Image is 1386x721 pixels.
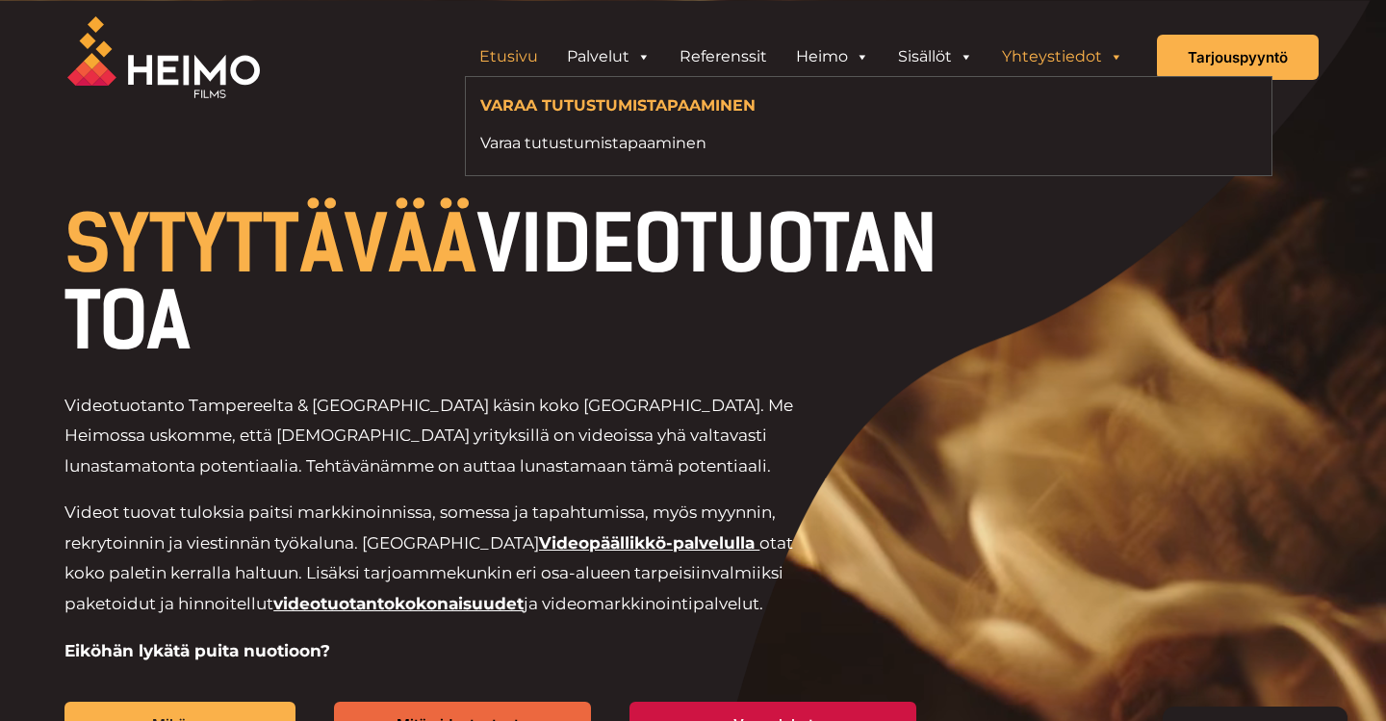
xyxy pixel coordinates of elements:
[64,198,476,291] span: SYTYTTÄVÄÄ
[273,594,524,613] a: videotuotantokokonaisuudet
[64,498,824,619] p: Videot tuovat tuloksia paitsi markkinoinnissa, somessa ja tapahtumissa, myös myynnin, rekrytoinni...
[1157,35,1319,80] a: Tarjouspyyntö
[455,38,1147,76] aside: Header Widget 1
[988,38,1138,76] a: Yhteystiedot
[64,641,330,660] strong: Eiköhän lykätä puita nuotioon?
[465,38,552,76] a: Etusivu
[67,16,260,98] img: Heimo Filmsin logo
[524,594,763,613] span: ja videomarkkinointipalvelut.
[456,563,711,582] span: kunkin eri osa-alueen tarpeisiin
[552,38,665,76] a: Palvelut
[884,38,988,76] a: Sisällöt
[539,533,755,553] a: Videopäällikkö-palvelulla
[64,391,824,482] p: Videotuotanto Tampereelta & [GEOGRAPHIC_DATA] käsin koko [GEOGRAPHIC_DATA]. Me Heimossa uskomme, ...
[480,130,1142,156] a: Varaa tutustumistapaaminen
[480,96,1142,119] h4: Varaa tutustumistapaaminen
[64,206,955,360] h1: VIDEOTUOTANTOA
[665,38,782,76] a: Referenssit
[782,38,884,76] a: Heimo
[64,563,783,613] span: valmiiksi paketoidut ja hinnoitellut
